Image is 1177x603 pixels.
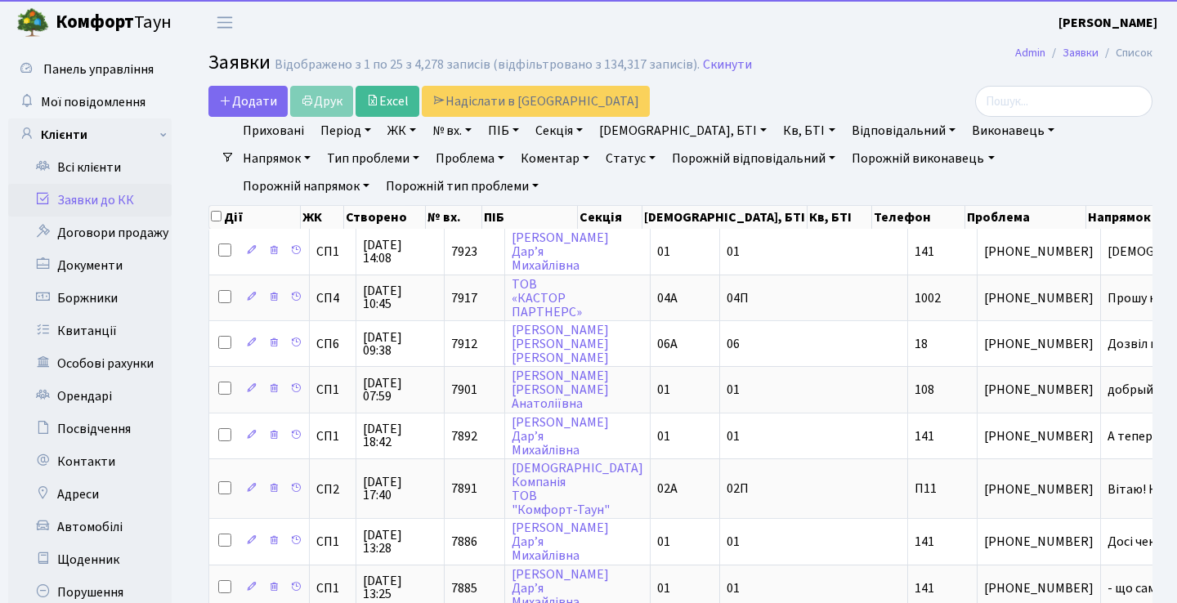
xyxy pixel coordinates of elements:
[451,579,477,597] span: 7885
[209,206,301,229] th: Дії
[320,145,426,172] a: Тип проблеми
[379,172,545,200] a: Порожній тип проблеми
[344,206,426,229] th: Створено
[208,86,288,117] a: Додати
[984,535,1094,548] span: [PHONE_NUMBER]
[727,480,749,498] span: 02П
[512,275,582,321] a: ТОВ«КАСТОРПАРТНЕРС»
[316,337,349,351] span: СП6
[727,579,740,597] span: 01
[845,145,1000,172] a: Порожній виконавець
[808,206,872,229] th: Кв, БТІ
[984,430,1094,443] span: [PHONE_NUMBER]
[915,533,934,551] span: 141
[316,292,349,305] span: СП4
[316,245,349,258] span: СП1
[8,249,172,282] a: Документи
[451,427,477,445] span: 7892
[657,243,670,261] span: 01
[16,7,49,39] img: logo.png
[727,335,740,353] span: 06
[657,381,670,399] span: 01
[363,239,437,265] span: [DATE] 14:08
[451,381,477,399] span: 7901
[915,289,941,307] span: 1002
[363,476,437,502] span: [DATE] 17:40
[316,430,349,443] span: СП1
[314,117,378,145] a: Період
[984,337,1094,351] span: [PHONE_NUMBER]
[915,579,934,597] span: 141
[451,289,477,307] span: 7917
[8,478,172,511] a: Адреси
[363,422,437,449] span: [DATE] 18:42
[657,480,678,498] span: 02А
[915,381,934,399] span: 108
[657,427,670,445] span: 01
[727,243,740,261] span: 01
[426,206,482,229] th: № вх.
[363,331,437,357] span: [DATE] 09:38
[599,145,662,172] a: Статус
[915,480,937,498] span: П11
[208,48,271,77] span: Заявки
[727,381,740,399] span: 01
[529,117,589,145] a: Секція
[512,367,609,413] a: [PERSON_NAME][PERSON_NAME]Анатоліївна
[236,117,311,145] a: Приховані
[316,582,349,595] span: СП1
[657,335,678,353] span: 06А
[356,86,419,117] a: Excel
[984,245,1094,258] span: [PHONE_NUMBER]
[236,172,376,200] a: Порожній напрямок
[642,206,808,229] th: [DEMOGRAPHIC_DATA], БТІ
[727,533,740,551] span: 01
[776,117,841,145] a: Кв, БТІ
[1099,44,1152,62] li: Список
[578,206,642,229] th: Секція
[301,206,344,229] th: ЖК
[8,511,172,543] a: Автомобілі
[514,145,596,172] a: Коментар
[316,535,349,548] span: СП1
[363,574,437,601] span: [DATE] 13:25
[727,289,749,307] span: 04П
[915,243,934,261] span: 141
[657,289,678,307] span: 04А
[657,579,670,597] span: 01
[727,427,740,445] span: 01
[43,60,154,78] span: Панель управління
[845,117,962,145] a: Відповідальний
[56,9,172,37] span: Таун
[204,9,245,36] button: Переключити навігацію
[481,117,526,145] a: ПІБ
[56,9,134,35] b: Комфорт
[512,321,609,367] a: [PERSON_NAME][PERSON_NAME][PERSON_NAME]
[512,413,609,459] a: [PERSON_NAME]Дар’яМихайлівна
[965,206,1086,229] th: Проблема
[665,145,842,172] a: Порожній відповідальний
[8,347,172,380] a: Особові рахунки
[657,533,670,551] span: 01
[275,57,700,73] div: Відображено з 1 по 25 з 4,278 записів (відфільтровано з 134,317 записів).
[593,117,773,145] a: [DEMOGRAPHIC_DATA], БТІ
[451,533,477,551] span: 7886
[8,315,172,347] a: Квитанції
[965,117,1061,145] a: Виконавець
[8,413,172,445] a: Посвідчення
[1058,14,1157,32] b: [PERSON_NAME]
[41,93,145,111] span: Мої повідомлення
[219,92,277,110] span: Додати
[8,118,172,151] a: Клієнти
[8,184,172,217] a: Заявки до КК
[1015,44,1045,61] a: Admin
[363,284,437,310] span: [DATE] 10:45
[236,145,317,172] a: Напрямок
[8,217,172,249] a: Договори продажу
[363,529,437,555] span: [DATE] 13:28
[984,483,1094,496] span: [PHONE_NUMBER]
[363,377,437,403] span: [DATE] 07:59
[8,380,172,413] a: Орендарі
[8,151,172,184] a: Всі клієнти
[703,57,752,73] a: Скинути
